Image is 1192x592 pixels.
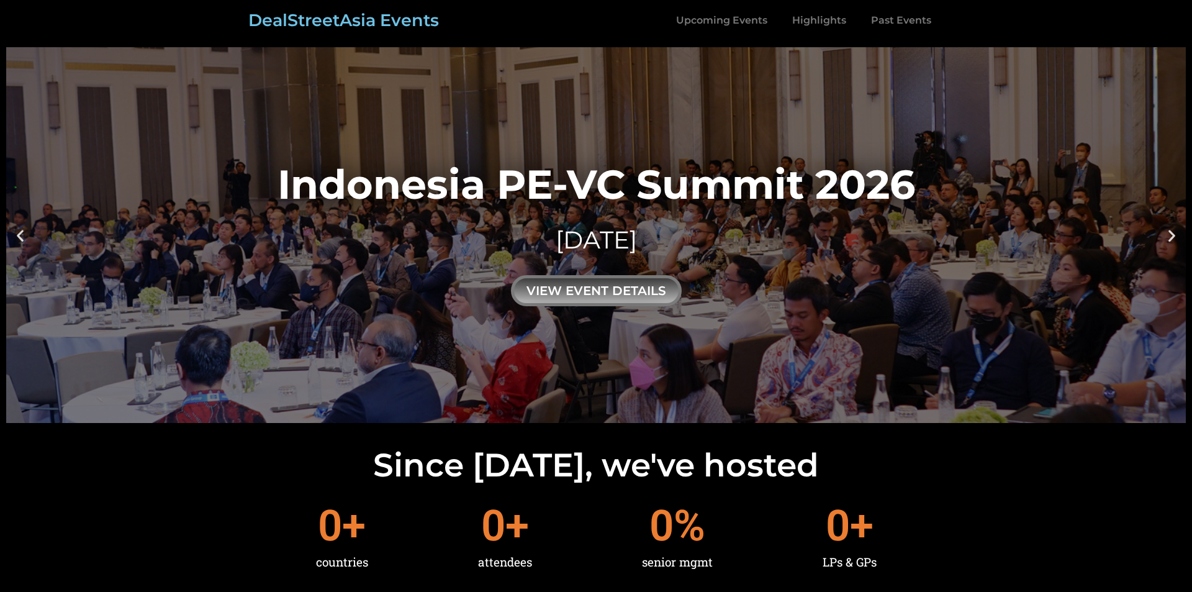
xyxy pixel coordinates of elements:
a: Indonesia PE-VC Summit 2026[DATE]view event details [6,47,1186,423]
span: + [342,504,368,547]
span: + [850,504,877,547]
div: view event details [511,275,682,306]
a: Upcoming Events [664,6,780,35]
span: % [674,504,713,547]
div: LPs & GPs [823,547,877,577]
div: Previous slide [12,227,28,243]
span: + [505,504,532,547]
span: 0 [481,504,505,547]
div: countries [316,547,368,577]
div: [DATE] [278,223,915,257]
a: DealStreetAsia Events [248,10,439,30]
h2: Since [DATE], we've hosted [6,449,1186,481]
div: Indonesia PE-VC Summit 2026 [278,164,915,204]
span: 0 [649,504,674,547]
a: Highlights [780,6,859,35]
a: Past Events [859,6,944,35]
span: Go to slide 2 [600,412,603,416]
span: Go to slide 1 [589,412,592,416]
div: senior mgmt [642,547,713,577]
div: attendees [478,547,532,577]
span: 0 [318,504,342,547]
span: 0 [826,504,850,547]
div: Next slide [1164,227,1180,243]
